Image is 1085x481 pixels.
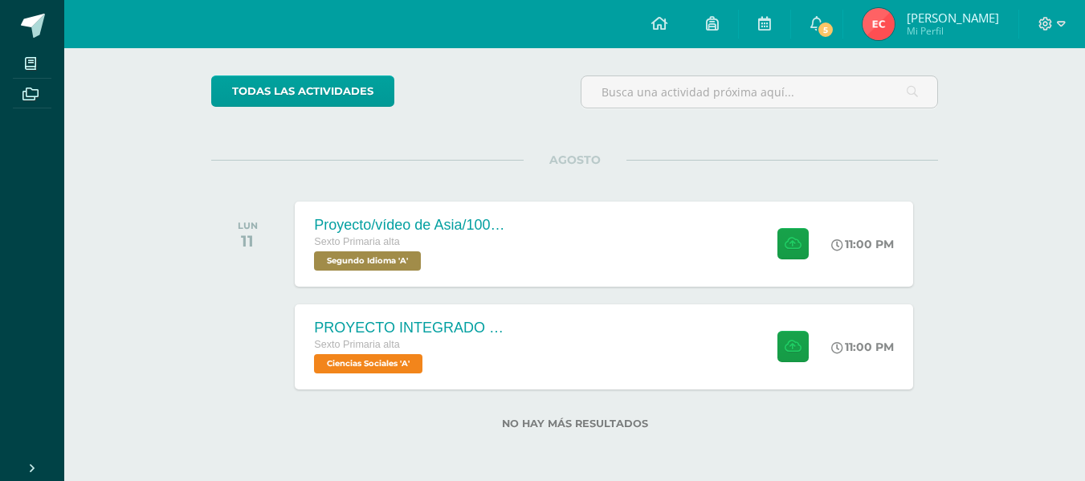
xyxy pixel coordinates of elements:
span: Ciencias Sociales 'A' [314,354,422,373]
div: Proyecto/vídeo de Asia/100ptos. [314,217,507,234]
div: 11:00 PM [831,237,894,251]
a: todas las Actividades [211,75,394,107]
div: 11:00 PM [831,340,894,354]
div: PROYECTO INTEGRADO DE CIENCIAS SOCIALES Y KAQCHIQUEL, VALOR 30 PUNTOS. [314,320,507,336]
label: No hay más resultados [211,418,938,430]
span: Sexto Primaria alta [314,339,399,350]
img: c81378c8ec85030380688945729fc05a.png [863,8,895,40]
span: AGOSTO [524,153,626,167]
input: Busca una actividad próxima aquí... [581,76,937,108]
div: 11 [238,231,258,251]
span: Sexto Primaria alta [314,236,399,247]
span: [PERSON_NAME] [907,10,999,26]
span: Mi Perfil [907,24,999,38]
span: 5 [817,21,834,39]
div: LUN [238,220,258,231]
span: Segundo Idioma 'A' [314,251,421,271]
